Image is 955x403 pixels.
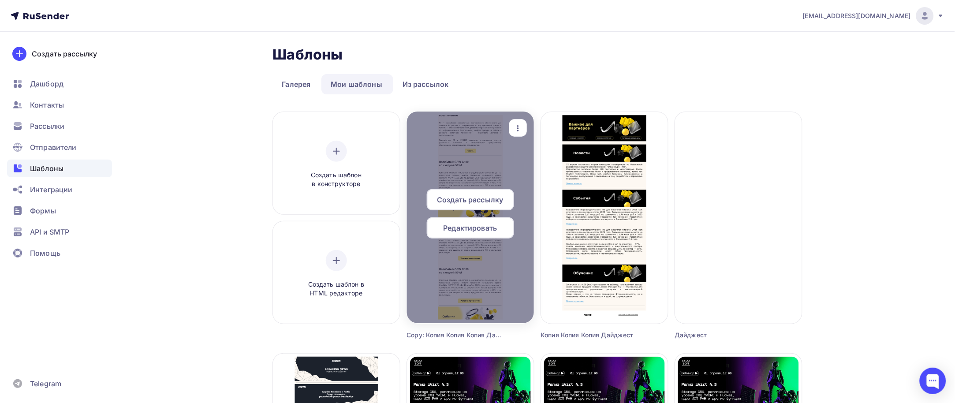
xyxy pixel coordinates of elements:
[30,227,69,237] span: API и SMTP
[407,331,502,340] div: Copy: Копия Копия Копия Дайджест
[30,163,63,174] span: Шаблоны
[437,194,503,205] span: Создать рассылку
[7,117,112,135] a: Рассылки
[803,7,944,25] a: [EMAIL_ADDRESS][DOMAIN_NAME]
[30,121,64,131] span: Рассылки
[7,96,112,114] a: Контакты
[295,171,378,189] span: Создать шаблон в конструкторе
[30,100,64,110] span: Контакты
[321,74,392,94] a: Мои шаблоны
[541,331,636,340] div: Копия Копия Копия Дайджест
[675,331,770,340] div: Дайджест
[32,49,97,59] div: Создать рассылку
[393,74,458,94] a: Из рассылок
[30,205,56,216] span: Формы
[30,248,60,258] span: Помощь
[273,46,343,63] h2: Шаблоны
[803,11,911,20] span: [EMAIL_ADDRESS][DOMAIN_NAME]
[30,378,61,389] span: Telegram
[273,74,320,94] a: Галерея
[7,202,112,220] a: Формы
[30,184,72,195] span: Интеграции
[295,280,378,298] span: Создать шаблон в HTML редакторе
[7,138,112,156] a: Отправители
[444,223,497,233] span: Редактировать
[7,75,112,93] a: Дашборд
[7,160,112,177] a: Шаблоны
[30,78,63,89] span: Дашборд
[30,142,77,153] span: Отправители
